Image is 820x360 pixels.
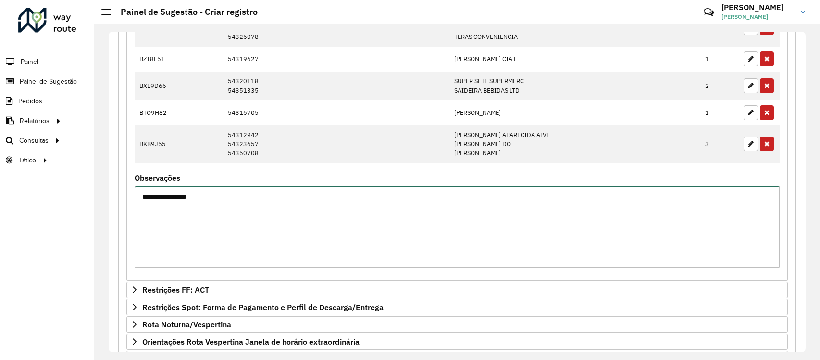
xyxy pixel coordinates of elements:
td: 54312942 54323657 54350708 [223,125,449,163]
span: Rota Noturna/Vespertina [142,321,231,328]
span: Painel de Sugestão [20,76,77,87]
span: Orientações Rota Vespertina Janela de horário extraordinária [142,338,360,346]
td: BZT8E51 [135,47,223,72]
td: 54319627 [223,47,449,72]
span: Restrições Spot: Forma de Pagamento e Perfil de Descarga/Entrega [142,303,384,311]
a: Restrições Spot: Forma de Pagamento e Perfil de Descarga/Entrega [126,299,788,315]
span: [PERSON_NAME] [721,12,794,21]
td: 1 [700,47,739,72]
a: Contato Rápido [698,2,719,23]
h3: [PERSON_NAME] [721,3,794,12]
a: Restrições FF: ACT [126,282,788,298]
span: Pedidos [18,96,42,106]
td: BXE9D66 [135,72,223,100]
td: 54316705 [223,100,449,125]
td: [PERSON_NAME] APARECIDA ALVE [PERSON_NAME] DO [PERSON_NAME] [449,125,700,163]
a: Rota Noturna/Vespertina [126,316,788,333]
span: Painel [21,57,38,67]
td: BTO9H82 [135,100,223,125]
td: 2 [700,72,739,100]
td: BKB9J55 [135,125,223,163]
td: 54320118 54351335 [223,72,449,100]
span: Restrições FF: ACT [142,286,209,294]
label: Observações [135,172,180,184]
a: Orientações Rota Vespertina Janela de horário extraordinária [126,334,788,350]
span: Consultas [19,136,49,146]
td: 1 [700,100,739,125]
td: 3 [700,125,739,163]
span: Relatórios [20,116,50,126]
h2: Painel de Sugestão - Criar registro [111,7,258,17]
td: SUPER SETE SUPERMERC SAIDEIRA BEBIDAS LTD [449,72,700,100]
span: Tático [18,155,36,165]
td: [PERSON_NAME] [449,100,700,125]
td: [PERSON_NAME] CIA L [449,47,700,72]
